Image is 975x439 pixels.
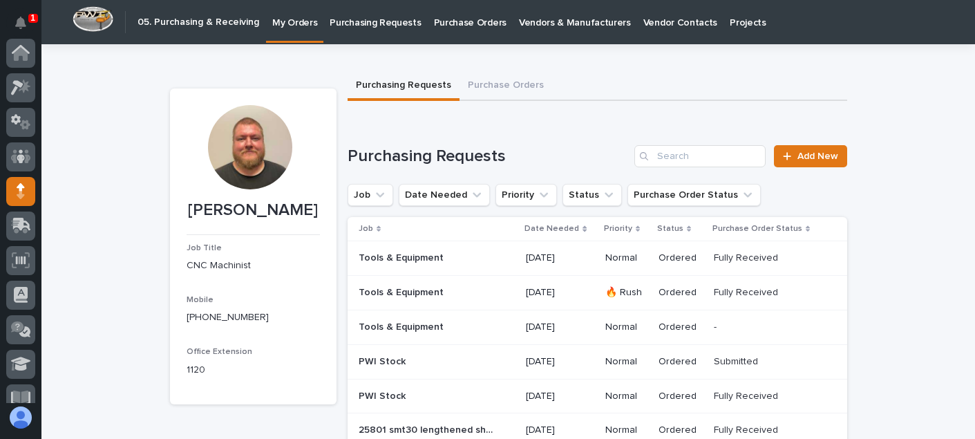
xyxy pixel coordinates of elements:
[17,17,35,39] div: Notifications1
[359,284,446,299] p: Tools & Equipment
[526,287,594,299] p: [DATE]
[526,356,594,368] p: [DATE]
[714,284,781,299] p: Fully Received
[526,424,594,436] p: [DATE]
[348,344,847,379] tr: PWI StockPWI Stock [DATE]NormalOrderedSubmittedSubmitted
[659,424,703,436] p: Ordered
[187,312,269,322] a: [PHONE_NUMBER]
[605,252,647,264] p: Normal
[712,221,802,236] p: Purchase Order Status
[187,296,214,304] span: Mobile
[73,6,113,32] img: Workspace Logo
[634,145,766,167] input: Search
[6,8,35,37] button: Notifications
[714,319,719,333] p: -
[359,250,446,264] p: Tools & Equipment
[187,259,320,273] p: CNC Machinist
[604,221,632,236] p: Priority
[526,391,594,402] p: [DATE]
[348,184,393,206] button: Job
[657,221,683,236] p: Status
[348,310,847,344] tr: Tools & EquipmentTools & Equipment [DATE]NormalOrdered--
[605,321,647,333] p: Normal
[774,145,846,167] a: Add New
[359,353,408,368] p: PWI Stock
[348,72,460,101] button: Purchasing Requests
[524,221,579,236] p: Date Needed
[562,184,622,206] button: Status
[187,348,252,356] span: Office Extension
[30,13,35,23] p: 1
[348,276,847,310] tr: Tools & EquipmentTools & Equipment [DATE]🔥 RushOrderedFully ReceivedFully Received
[460,72,552,101] button: Purchase Orders
[605,391,647,402] p: Normal
[399,184,490,206] button: Date Needed
[659,391,703,402] p: Ordered
[6,403,35,432] button: users-avatar
[605,287,647,299] p: 🔥 Rush
[659,252,703,264] p: Ordered
[526,321,594,333] p: [DATE]
[797,151,838,161] span: Add New
[359,422,500,436] p: 25801 smt30 lengthened shaft
[627,184,761,206] button: Purchase Order Status
[659,356,703,368] p: Ordered
[359,319,446,333] p: Tools & Equipment
[605,356,647,368] p: Normal
[348,379,847,413] tr: PWI StockPWI Stock [DATE]NormalOrderedFully ReceivedFully Received
[659,321,703,333] p: Ordered
[348,241,847,276] tr: Tools & EquipmentTools & Equipment [DATE]NormalOrderedFully ReceivedFully Received
[138,17,259,28] h2: 05. Purchasing & Receiving
[187,200,320,221] p: [PERSON_NAME]
[359,388,408,402] p: PWI Stock
[714,250,781,264] p: Fully Received
[348,147,630,167] h1: Purchasing Requests
[495,184,557,206] button: Priority
[659,287,703,299] p: Ordered
[187,244,222,252] span: Job Title
[526,252,594,264] p: [DATE]
[605,424,647,436] p: Normal
[714,353,761,368] p: Submitted
[187,363,320,377] p: 1120
[359,221,373,236] p: Job
[714,388,781,402] p: Fully Received
[714,422,781,436] p: Fully Received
